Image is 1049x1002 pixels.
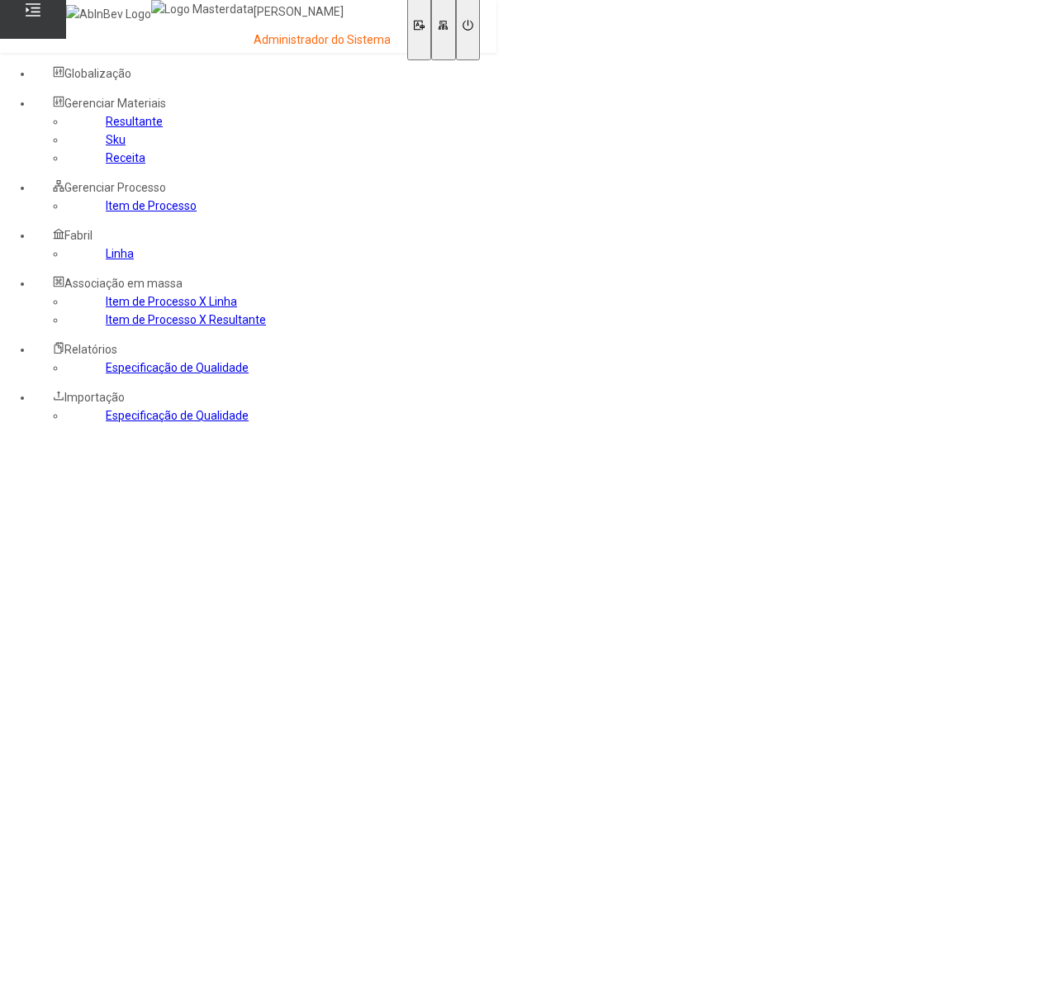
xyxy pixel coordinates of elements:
[106,313,266,326] a: Item de Processo X Resultante
[64,67,131,80] span: Globalização
[64,181,166,194] span: Gerenciar Processo
[106,361,249,374] a: Especificação de Qualidade
[106,199,197,212] a: Item de Processo
[106,247,134,260] a: Linha
[64,97,166,110] span: Gerenciar Materiais
[254,4,391,21] p: [PERSON_NAME]
[64,391,125,404] span: Importação
[64,343,117,356] span: Relatórios
[64,229,93,242] span: Fabril
[254,32,391,49] p: Administrador do Sistema
[106,115,163,128] a: Resultante
[66,5,151,23] img: AbInBev Logo
[64,277,183,290] span: Associação em massa
[106,409,249,422] a: Especificação de Qualidade
[106,295,237,308] a: Item de Processo X Linha
[106,151,145,164] a: Receita
[106,133,126,146] a: Sku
